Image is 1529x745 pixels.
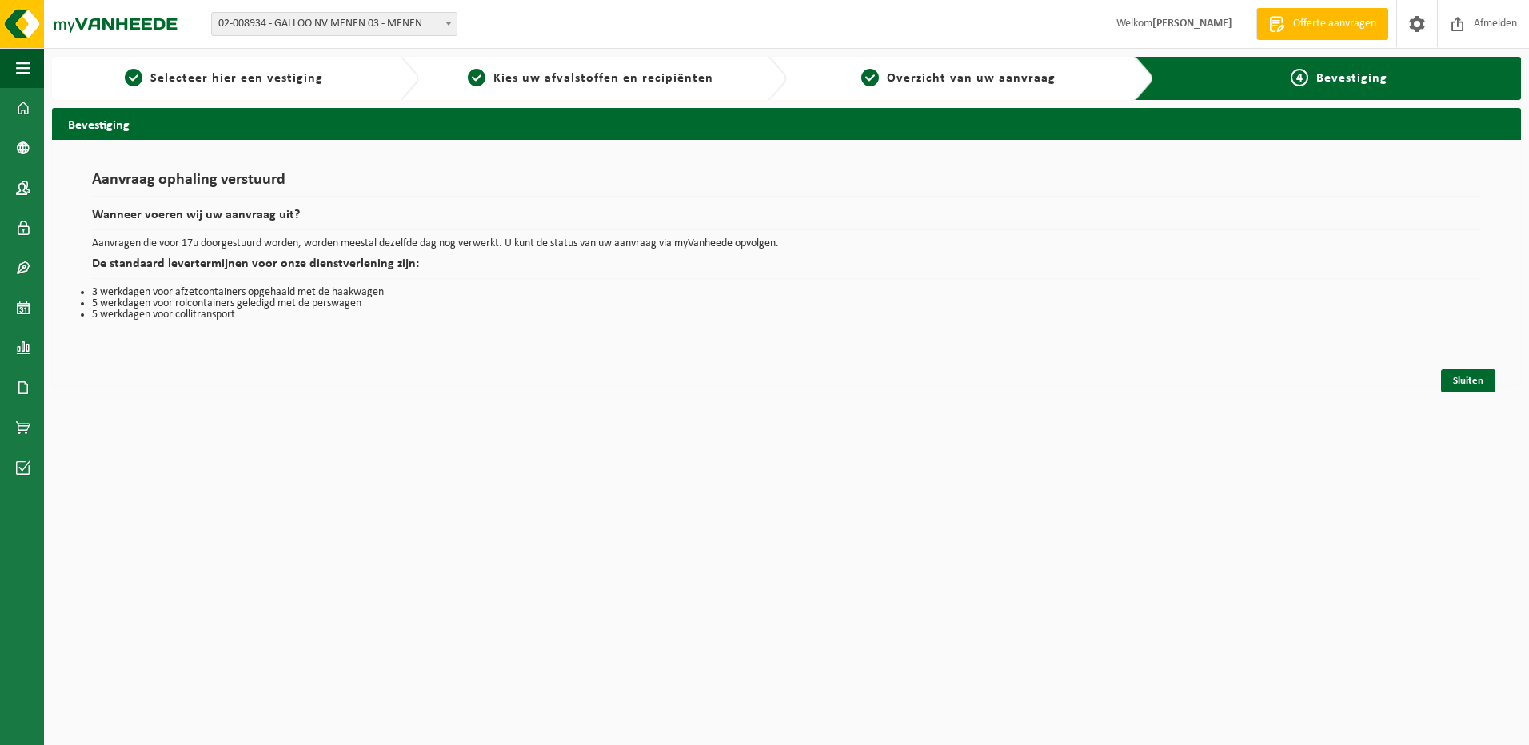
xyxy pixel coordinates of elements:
[92,287,1481,298] li: 3 werkdagen voor afzetcontainers opgehaald met de haakwagen
[211,12,457,36] span: 02-008934 - GALLOO NV MENEN 03 - MENEN
[1441,369,1495,392] a: Sluiten
[1256,8,1388,40] a: Offerte aanvragen
[468,69,485,86] span: 2
[1291,69,1308,86] span: 4
[92,298,1481,309] li: 5 werkdagen voor rolcontainers geledigd met de perswagen
[92,172,1481,197] h1: Aanvraag ophaling verstuurd
[493,72,713,85] span: Kies uw afvalstoffen en recipiënten
[92,257,1481,279] h2: De standaard levertermijnen voor onze dienstverlening zijn:
[1289,16,1380,32] span: Offerte aanvragen
[150,72,323,85] span: Selecteer hier een vestiging
[92,238,1481,249] p: Aanvragen die voor 17u doorgestuurd worden, worden meestal dezelfde dag nog verwerkt. U kunt de s...
[795,69,1122,88] a: 3Overzicht van uw aanvraag
[427,69,754,88] a: 2Kies uw afvalstoffen en recipiënten
[212,13,457,35] span: 02-008934 - GALLOO NV MENEN 03 - MENEN
[1316,72,1387,85] span: Bevestiging
[887,72,1056,85] span: Overzicht van uw aanvraag
[92,209,1481,230] h2: Wanneer voeren wij uw aanvraag uit?
[92,309,1481,321] li: 5 werkdagen voor collitransport
[125,69,142,86] span: 1
[861,69,879,86] span: 3
[1152,18,1232,30] strong: [PERSON_NAME]
[60,69,387,88] a: 1Selecteer hier een vestiging
[52,108,1521,139] h2: Bevestiging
